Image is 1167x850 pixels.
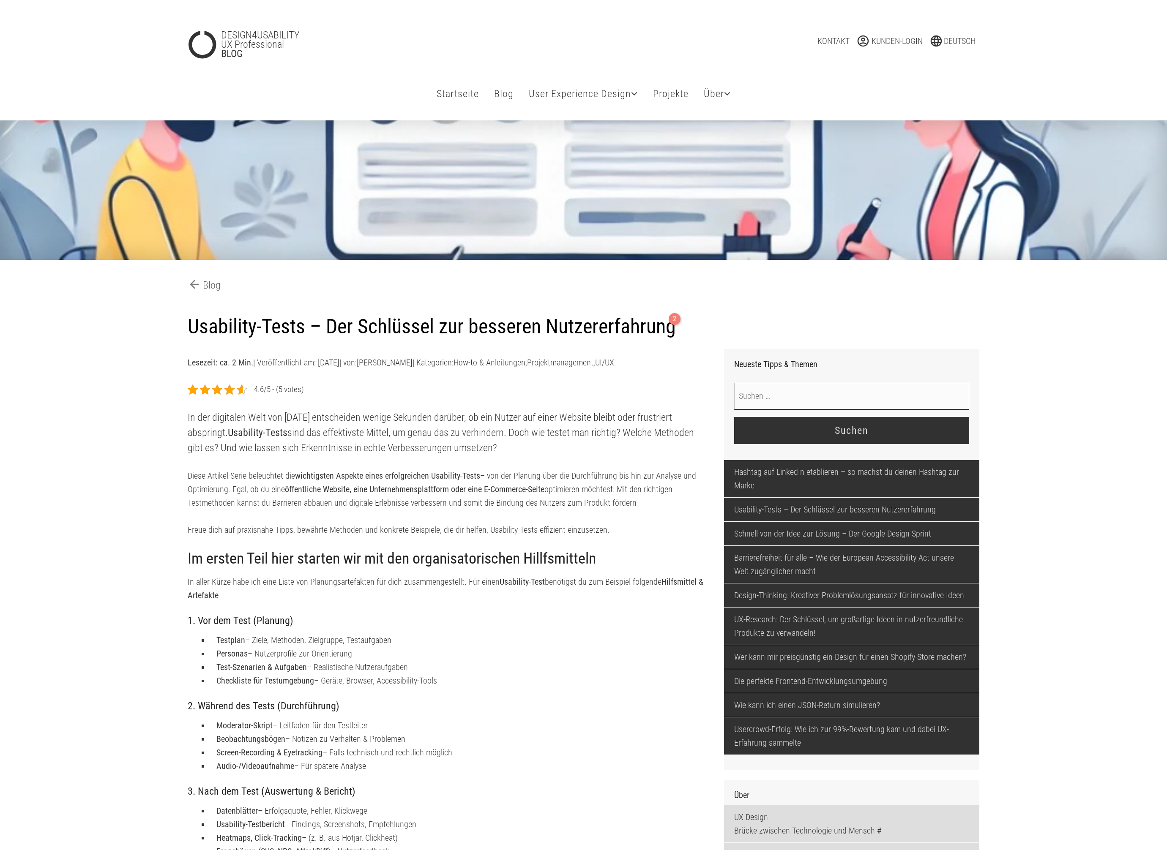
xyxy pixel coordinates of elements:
[595,357,614,368] a: UI/UX
[210,732,711,746] li: – Notizen zu Verhalten & Problemen
[216,806,258,816] strong: Datenblätter
[724,717,979,755] a: Usercrowd-Erfolg: Wie ich zur 99%-Bewertung kam und dabei UX-Erfahrung sammelte
[210,660,711,674] li: – Realistische Nutzeraufgaben
[724,805,979,842] a: UX DesignBrücke zwischen Technologie und Mensch
[433,78,482,110] a: Startseite
[188,30,443,58] a: DESIGN4USABILITYUX ProfessionalBLOG
[817,34,850,48] a: Kontakt
[700,78,734,110] a: Über
[525,78,641,110] a: User Experience Design
[650,78,692,110] a: Projekte
[454,357,525,368] a: How-to & Anleitungen
[188,700,339,712] strong: 2. Während des Tests (Durchführung)
[491,78,517,110] a: Blog
[188,278,203,291] span: arrow_back
[944,36,976,46] span: Deutsch
[929,34,976,49] a: languageDeutsch
[216,676,314,686] strong: Checkliste für Testumgebung
[724,546,979,583] a: Barrierefreiheit für alle – Wie der European Accessibility Act unsere Welt zugänglicher macht
[929,34,944,48] span: language
[357,357,413,368] a: [PERSON_NAME]
[188,356,711,369] p: | Veröffentlicht am: [DATE] | von: | Kategorien: , ,
[216,662,307,672] strong: Test-Szenarien & Aufgaben
[216,648,248,659] strong: Personas
[188,410,711,455] p: In der digitalen Welt von [DATE] entscheiden wenige Sekunden darüber, ob ein Nutzer auf einer Web...
[216,761,294,771] strong: Audio-/Videoaufnahme
[210,674,711,687] li: – Geräte, Browser, Accessibility-Tools
[856,34,923,49] a: account_circleKunden-Login
[210,719,711,732] li: – Leitfaden für den Testleiter
[216,635,245,645] strong: Testplan
[295,471,480,481] strong: wichtigsten Aspekte eines erfolgreichen Usability-Tests
[724,460,979,497] a: Hashtag auf LinkedIn etablieren – so machst du deinen Hashtag zur Marke
[216,747,322,757] strong: Screen-Recording & Eyetracking
[500,577,545,587] strong: Usability-Test
[527,357,593,368] a: Projektmanagement
[188,785,355,797] strong: 3. Nach dem Test (Auswertung & Bericht)
[210,633,711,647] li: – Ziele, Methoden, Zielgruppe, Testaufgaben
[216,720,273,730] strong: Moderator-Skript
[210,831,711,845] li: – (z. B. aus Hotjar, Clickheat)
[210,804,711,817] li: – Erfolgsquote, Fehler, Klickwege
[872,36,923,46] span: Kunden-Login
[216,734,285,744] strong: Beobachtungsbögen
[216,819,285,829] strong: Usability-Testbericht
[210,746,711,759] li: – Falls technisch und rechtlich möglich
[734,417,969,444] input: Suchen
[734,790,969,800] h3: Über
[724,693,979,717] a: Wie kann ich einen JSON-Return simulieren?
[254,383,304,396] div: 4.6/5 - (5 votes)
[734,824,969,837] p: Brücke zwischen Technologie und Mensch
[188,278,221,293] a: arrow_backBlog
[188,357,253,368] strong: Lesezeit: ca. 2 Min.
[676,314,688,338] a: 2
[228,427,287,439] strong: Usability-Tests
[188,315,979,339] h1: Usability-Tests – Der Schlüssel zur besseren Nutzererfahrung
[210,647,711,660] li: – Nutzerprofile zur Orientierung
[252,29,257,41] strong: 4
[734,359,969,369] h3: Neueste Tipps & Themen
[724,498,979,521] a: Usability-Tests – Der Schlüssel zur besseren Nutzererfahrung
[221,48,243,60] strong: BLOG
[724,583,979,607] a: Design-Thinking: Kreativer Problemlösungsansatz für innovative Ideen
[856,34,872,48] span: account_circle
[724,608,979,645] a: UX-Research: Der Schlüssel, um großartige Ideen in nutzerfreundliche Produkte zu verwandeln!
[216,833,302,843] strong: Heatmaps, Click-Tracking
[188,615,293,627] strong: 1. Vor dem Test (Planung)
[724,522,979,545] a: Schnell von der Idee zur Lösung – Der Google Design Sprint
[188,469,711,509] p: Diese Artikel-Serie beleuchtet die – von der Planung über die Durchführung bis hin zur Analyse un...
[188,575,711,602] p: In aller Kürze habe ich eine Liste von Planungsartefakten für dich zusammengestellt. Für einen be...
[210,817,711,831] li: – Findings, Screenshots, Empfehlungen
[188,550,596,567] strong: Im ersten Teil hier starten wir mit den organisatorischen Hillfsmitteln
[285,484,544,494] strong: öffentliche Website, eine Unternehmensplattform oder eine E-Commerce-Seite
[188,523,711,537] p: Freue dich auf praxisnahe Tipps, bewährte Methoden und konkrete Beispiele, die dir helfen, Usabil...
[724,669,979,693] a: Die perfekte Frontend-Entwicklungsumgebung
[669,313,681,325] sup: 2
[210,759,711,773] li: – Für spätere Analyse
[724,645,979,669] a: Wer kann mir preisgünstig ein Design für einen Shopify-Store machen?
